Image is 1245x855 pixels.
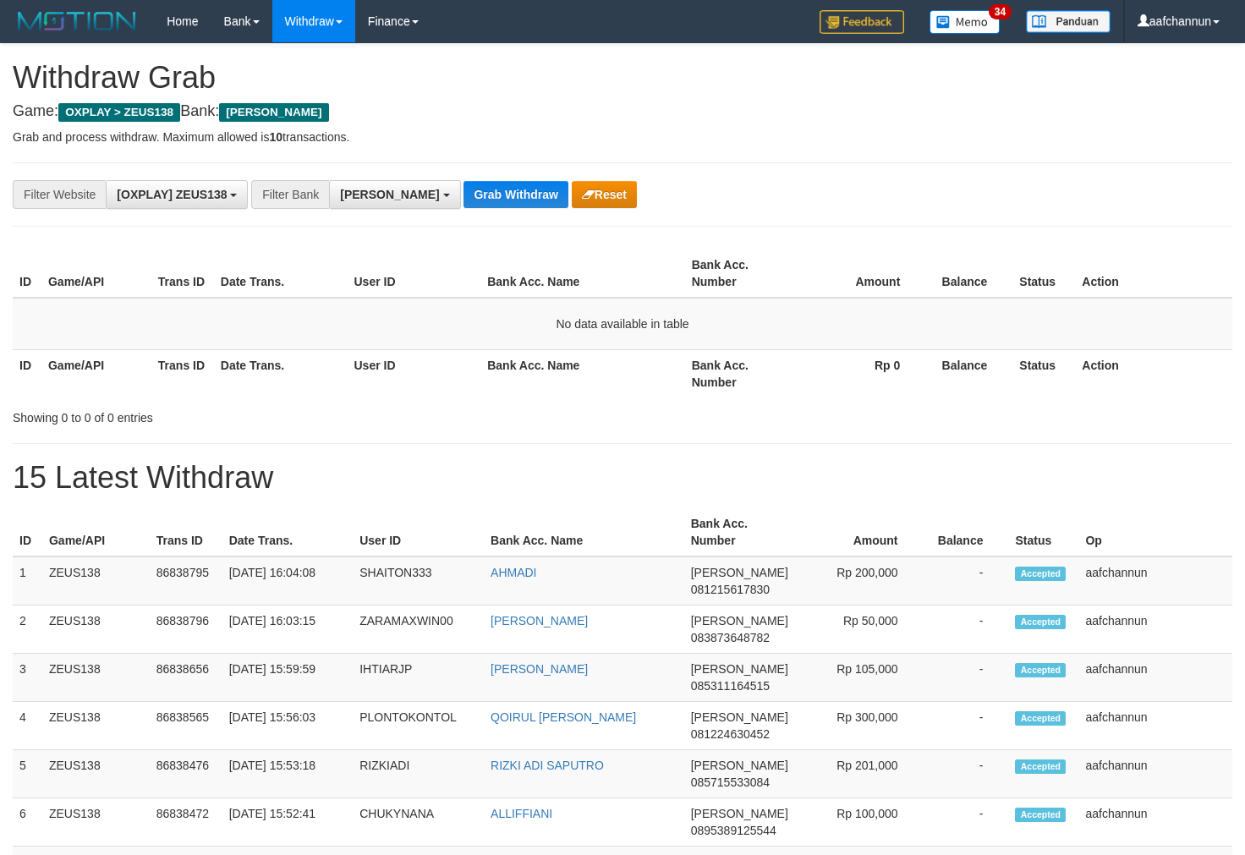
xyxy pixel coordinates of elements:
[329,180,460,209] button: [PERSON_NAME]
[42,702,150,750] td: ZEUS138
[1015,615,1066,629] span: Accepted
[13,654,42,702] td: 3
[691,759,788,772] span: [PERSON_NAME]
[13,798,42,847] td: 6
[222,508,354,556] th: Date Trans.
[13,61,1232,95] h1: Withdraw Grab
[13,8,141,34] img: MOTION_logo.png
[691,614,788,628] span: [PERSON_NAME]
[150,508,222,556] th: Trans ID
[150,606,222,654] td: 86838796
[1015,663,1066,677] span: Accepted
[491,566,536,579] a: AHMADI
[150,702,222,750] td: 86838565
[1012,349,1075,397] th: Status
[13,129,1232,145] p: Grab and process withdraw. Maximum allowed is transactions.
[1078,654,1232,702] td: aafchannun
[1015,808,1066,822] span: Accepted
[924,508,1009,556] th: Balance
[691,566,788,579] span: [PERSON_NAME]
[42,556,150,606] td: ZEUS138
[13,298,1232,350] td: No data available in table
[795,750,924,798] td: Rp 201,000
[13,180,106,209] div: Filter Website
[491,614,588,628] a: [PERSON_NAME]
[150,654,222,702] td: 86838656
[691,679,770,693] span: Copy 085311164515 to clipboard
[463,181,568,208] button: Grab Withdraw
[795,249,926,298] th: Amount
[117,188,227,201] span: [OXPLAY] ZEUS138
[13,750,42,798] td: 5
[1075,349,1232,397] th: Action
[42,508,150,556] th: Game/API
[41,349,151,397] th: Game/API
[491,710,636,724] a: QOIRUL [PERSON_NAME]
[691,824,776,837] span: Copy 0895389125544 to clipboard
[691,631,770,644] span: Copy 083873648782 to clipboard
[924,750,1009,798] td: -
[340,188,439,201] span: [PERSON_NAME]
[13,461,1232,495] h1: 15 Latest Withdraw
[219,103,328,122] span: [PERSON_NAME]
[691,583,770,596] span: Copy 081215617830 to clipboard
[1078,798,1232,847] td: aafchannun
[222,750,354,798] td: [DATE] 15:53:18
[353,654,484,702] td: IHTIARJP
[795,606,924,654] td: Rp 50,000
[214,349,348,397] th: Date Trans.
[989,4,1012,19] span: 34
[491,662,588,676] a: [PERSON_NAME]
[353,750,484,798] td: RIZKIADI
[1015,759,1066,774] span: Accepted
[795,654,924,702] td: Rp 105,000
[151,249,214,298] th: Trans ID
[1078,702,1232,750] td: aafchannun
[151,349,214,397] th: Trans ID
[795,798,924,847] td: Rp 100,000
[222,606,354,654] td: [DATE] 16:03:15
[1078,508,1232,556] th: Op
[353,508,484,556] th: User ID
[150,798,222,847] td: 86838472
[13,702,42,750] td: 4
[924,556,1009,606] td: -
[924,654,1009,702] td: -
[1078,556,1232,606] td: aafchannun
[484,508,684,556] th: Bank Acc. Name
[795,702,924,750] td: Rp 300,000
[222,556,354,606] td: [DATE] 16:04:08
[795,508,924,556] th: Amount
[572,181,637,208] button: Reset
[691,776,770,789] span: Copy 085715533084 to clipboard
[13,508,42,556] th: ID
[691,710,788,724] span: [PERSON_NAME]
[353,606,484,654] td: ZARAMAXWIN00
[58,103,180,122] span: OXPLAY > ZEUS138
[685,249,795,298] th: Bank Acc. Number
[348,249,481,298] th: User ID
[691,727,770,741] span: Copy 081224630452 to clipboard
[684,508,795,556] th: Bank Acc. Number
[222,798,354,847] td: [DATE] 15:52:41
[353,702,484,750] td: PLONTOKONTOL
[1075,249,1232,298] th: Action
[251,180,329,209] div: Filter Bank
[924,606,1009,654] td: -
[150,556,222,606] td: 86838795
[795,556,924,606] td: Rp 200,000
[925,349,1012,397] th: Balance
[13,249,41,298] th: ID
[42,606,150,654] td: ZEUS138
[1015,711,1066,726] span: Accepted
[1008,508,1078,556] th: Status
[42,750,150,798] td: ZEUS138
[1026,10,1111,33] img: panduan.png
[222,654,354,702] td: [DATE] 15:59:59
[820,10,904,34] img: Feedback.jpg
[924,702,1009,750] td: -
[348,349,481,397] th: User ID
[1015,567,1066,581] span: Accepted
[353,798,484,847] td: CHUKYNANA
[691,662,788,676] span: [PERSON_NAME]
